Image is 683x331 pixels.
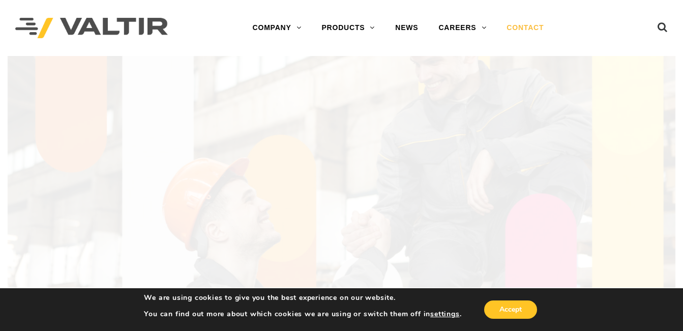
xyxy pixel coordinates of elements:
[484,300,537,319] button: Accept
[496,18,554,38] a: CONTACT
[311,18,385,38] a: PRODUCTS
[430,310,459,319] button: settings
[385,18,428,38] a: NEWS
[428,18,496,38] a: CAREERS
[144,293,461,302] p: We are using cookies to give you the best experience on our website.
[15,18,168,39] img: Valtir
[144,310,461,319] p: You can find out more about which cookies we are using or switch them off in .
[243,18,312,38] a: COMPANY
[8,56,675,320] img: Contact_1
